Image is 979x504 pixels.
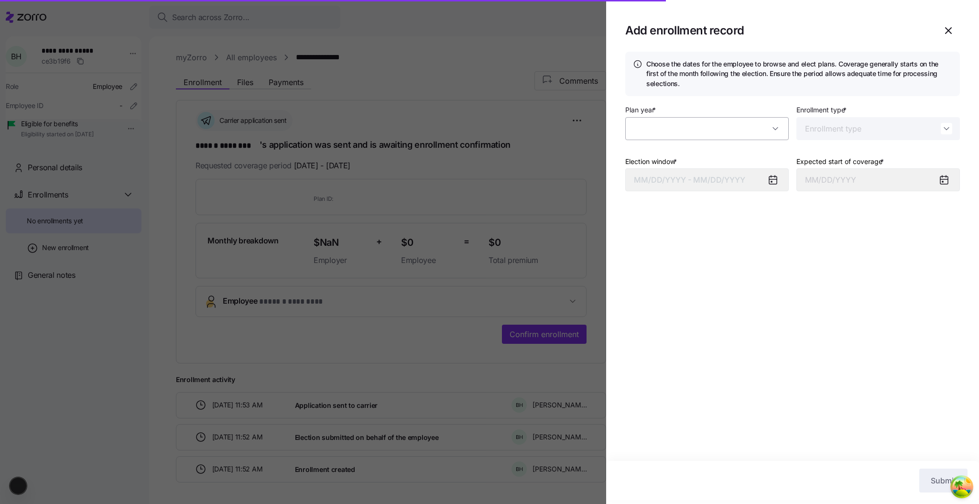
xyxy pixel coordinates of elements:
label: Enrollment type [796,105,848,115]
label: Expected start of coverage [796,156,886,167]
h4: Choose the dates for the employee to browse and elect plans. Coverage generally starts on the fir... [646,59,952,88]
input: Enrollment type [796,117,960,140]
label: Plan year [625,105,658,115]
span: Submit [931,475,956,486]
button: MM/DD/YYYY - MM/DD/YYYY [625,168,789,191]
button: Open Tanstack query devtools [952,477,971,496]
span: MM/DD/YYYY - MM/DD/YYYY [634,175,745,185]
input: MM/DD/YYYY [796,168,960,191]
label: Election window [625,156,679,167]
button: Submit [919,469,968,493]
h1: Add enrollment record [625,23,929,38]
